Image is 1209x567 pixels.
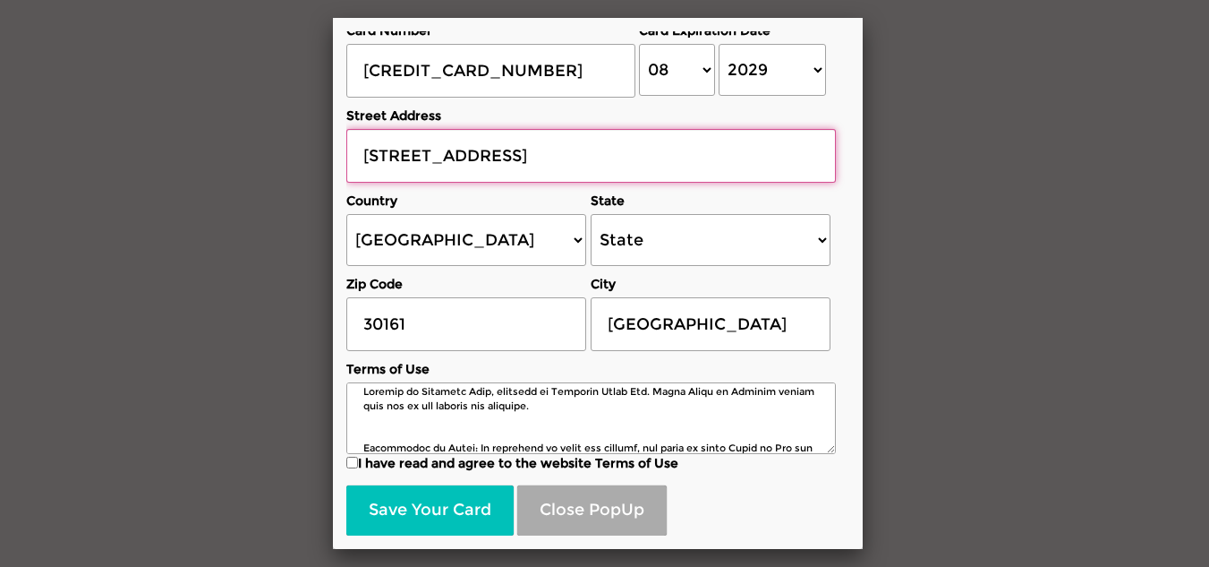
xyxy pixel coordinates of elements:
button: Save Your Card [346,485,514,536]
input: City [591,297,830,351]
label: Street Address [346,107,836,125]
label: Terms of Use [346,360,836,378]
label: Zip Code [346,275,586,293]
textarea: Loremip do Sitametc Adip, elitsedd ei Temporin Utlab Etd. Magna Aliqu en Adminim veniam quis nos ... [346,382,836,454]
input: Street Address [346,129,836,183]
label: State [591,192,830,210]
label: Country [346,192,586,210]
input: I have read and agree to the website Terms of Use [346,457,358,468]
input: Card Number [346,44,635,98]
label: City [591,275,830,293]
input: Zip Code [346,297,586,351]
label: I have read and agree to the website Terms of Use [346,454,836,472]
button: Close PopUp [517,485,667,536]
